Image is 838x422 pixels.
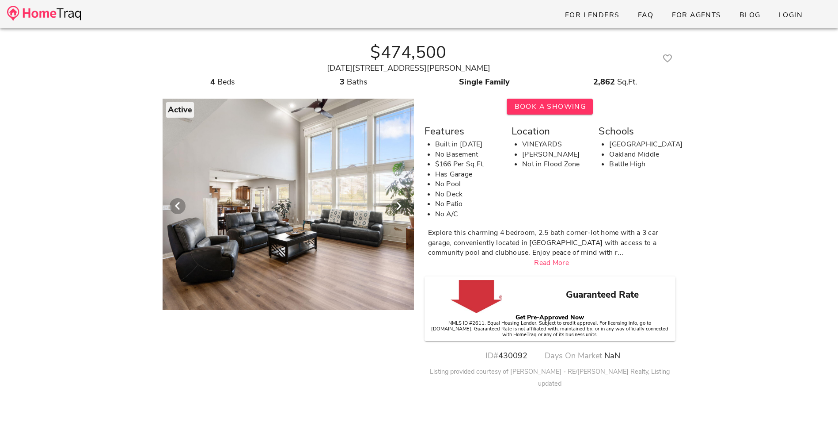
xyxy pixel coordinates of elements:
button: Book A Showing [507,99,593,115]
li: No Basement [435,150,501,160]
span: Login [778,10,803,20]
span: ID# [485,350,498,361]
span: Baths [347,77,368,87]
small: NMLS ID #2611. Equal Housing Lender. Subject to credit approval. For licensing info, go to [DOMAI... [431,320,668,338]
li: Not in Flood Zone [522,159,588,169]
div: Explore this charming 4 bedroom, 2.5 bath corner-lot home with a 3 car garage, conveniently locat... [428,228,676,258]
strong: Single Family [459,77,510,87]
span: Book A Showing [514,102,586,111]
button: Next visual [391,198,407,214]
a: Blog [732,7,768,23]
li: $166 Per Sq.Ft. [435,159,501,169]
strong: 3 [340,77,345,87]
li: [PERSON_NAME] [522,150,588,160]
span: Sq.Ft. [617,77,637,87]
a: For Agents [664,7,728,23]
a: FAQ [630,7,661,23]
span: FAQ [637,10,654,20]
span: Days On Market [545,350,602,361]
li: No A/C [435,209,501,219]
h3: Guaranteed Rate [534,288,670,302]
li: No Pool [435,179,501,189]
a: Login [771,7,810,23]
small: Listing provided courtesy of [PERSON_NAME] - RE/[PERSON_NAME] Realty, Listing updated [430,367,670,388]
li: No Patio [435,199,501,209]
li: [GEOGRAPHIC_DATA] [609,139,675,150]
span: For Agents [671,10,721,20]
strong: Get Pre-Approved Now [516,313,584,322]
a: Read More [534,258,569,268]
li: Oakland Middle [609,150,675,160]
strong: 4 [210,77,215,87]
button: Previous visual [170,198,186,214]
span: NaN [604,350,620,361]
span: For Lenders [565,10,620,20]
div: [DATE][STREET_ADDRESS][PERSON_NAME] [163,62,654,74]
a: For Lenders [557,7,627,23]
li: Built in [DATE] [435,139,501,150]
li: VINEYARDS [522,139,588,150]
div: Location [512,123,588,139]
li: Battle High [609,159,675,169]
li: No Deck [435,189,501,199]
strong: Active [168,104,192,115]
span: Beds [217,77,235,87]
img: desktop-logo.34a1112.png [7,6,81,21]
iframe: Chat Widget [794,380,838,422]
strong: $474,500 [370,41,446,64]
span: Blog [739,10,761,20]
li: Has Garage [435,169,501,180]
span: ... [618,248,623,257]
div: Schools [599,123,675,139]
div: 430092 [474,350,539,362]
a: Guaranteed Rate Get Pre-Approved NowNMLS ID #2611. Equal Housing Lender. Subject to credit approv... [430,276,671,341]
div: Features [425,123,501,139]
strong: 2,862 [593,77,615,87]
